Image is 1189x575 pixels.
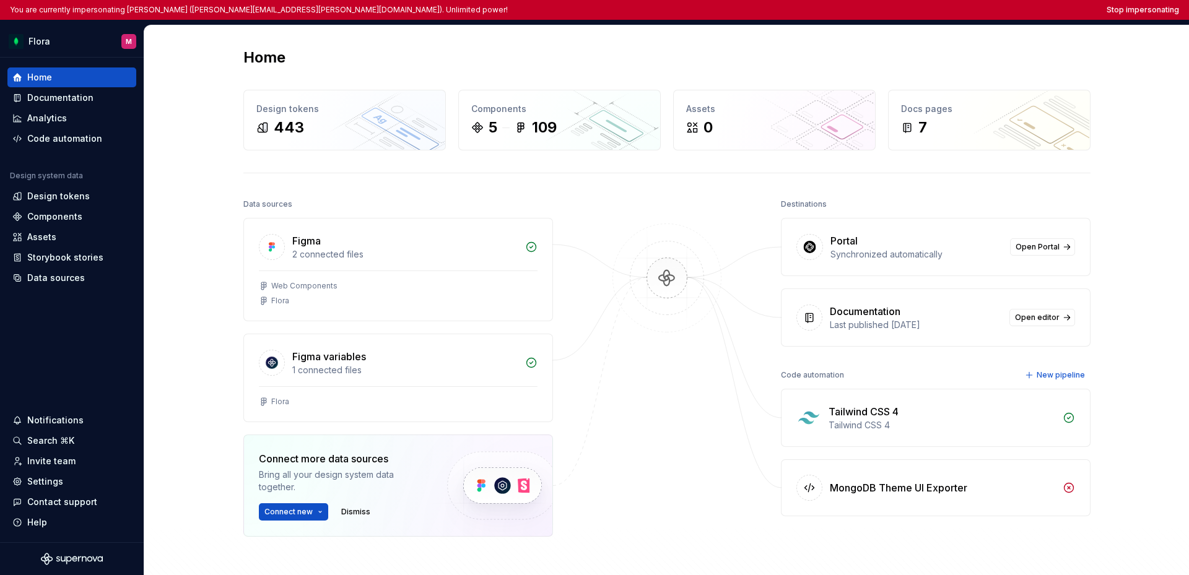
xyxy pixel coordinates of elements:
div: 1 connected files [292,364,518,376]
div: Settings [27,475,63,488]
a: Settings [7,472,136,491]
div: Figma [292,233,321,248]
div: Assets [686,103,863,115]
div: Storybook stories [27,251,103,264]
a: Open editor [1009,309,1075,326]
button: Connect new [259,503,328,521]
div: 5 [489,118,497,137]
div: Home [27,71,52,84]
div: MongoDB Theme UI Exporter [830,480,967,495]
div: Assets [27,231,56,243]
button: FloraM [2,28,141,54]
div: Bring all your design system data together. [259,469,426,493]
div: Connect more data sources [259,451,426,466]
div: Destinations [781,196,827,213]
button: Search ⌘K [7,431,136,451]
div: Invite team [27,455,76,467]
div: Code automation [27,132,102,145]
a: Figma2 connected filesWeb ComponentsFlora [243,218,553,321]
div: 2 connected files [292,248,518,261]
h2: Home [243,48,285,67]
a: Storybook stories [7,248,136,267]
a: Documentation [7,88,136,108]
span: New pipeline [1037,370,1085,380]
span: Connect new [264,507,313,517]
img: c58756a3-8a29-4b4b-9d30-f654aac74528.png [9,34,24,49]
div: Documentation [27,92,94,104]
div: Data sources [27,272,85,284]
button: Contact support [7,492,136,512]
button: Dismiss [336,503,376,521]
div: Last published [DATE] [830,319,1002,331]
span: Open editor [1015,313,1060,322]
a: Analytics [7,108,136,128]
div: 109 [532,118,557,137]
div: Docs pages [901,103,1078,115]
span: Dismiss [341,507,370,517]
a: Code automation [7,129,136,149]
a: Figma variables1 connected filesFlora [243,334,553,422]
div: Design tokens [256,103,433,115]
div: Synchronized automatically [830,248,1003,261]
button: Help [7,512,136,532]
a: Assets [7,227,136,247]
div: Flora [28,35,50,48]
div: Documentation [830,304,900,319]
div: Notifications [27,414,84,426]
div: 7 [918,118,927,137]
div: Web Components [271,281,338,291]
button: Stop impersonating [1107,5,1179,15]
a: Components5109 [458,90,661,150]
a: Design tokens [7,186,136,206]
div: Components [27,210,82,223]
div: Components [471,103,648,115]
div: 0 [703,118,713,137]
a: Docs pages7 [888,90,1091,150]
button: New pipeline [1021,366,1091,384]
div: Data sources [243,196,292,213]
a: Open Portal [1010,238,1075,256]
div: Tailwind CSS 4 [829,404,899,419]
div: Tailwind CSS 4 [829,419,1055,431]
div: Code automation [781,366,844,384]
a: Assets0 [673,90,876,150]
a: Design tokens443 [243,90,446,150]
div: Flora [271,296,289,306]
div: Flora [271,397,289,407]
a: Invite team [7,451,136,471]
svg: Supernova Logo [41,553,103,565]
div: M [126,37,132,46]
div: Portal [830,233,858,248]
div: Search ⌘K [27,434,74,447]
div: Design system data [10,171,83,181]
div: Help [27,516,47,529]
div: Contact support [27,496,97,508]
div: Figma variables [292,349,366,364]
div: Analytics [27,112,67,124]
div: Design tokens [27,190,90,202]
a: Home [7,67,136,87]
span: Open Portal [1016,242,1060,252]
a: Data sources [7,268,136,288]
p: You are currently impersonating [PERSON_NAME] ([PERSON_NAME][EMAIL_ADDRESS][PERSON_NAME][DOMAIN_N... [10,5,508,15]
div: 443 [274,118,304,137]
button: Notifications [7,410,136,430]
a: Components [7,207,136,227]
